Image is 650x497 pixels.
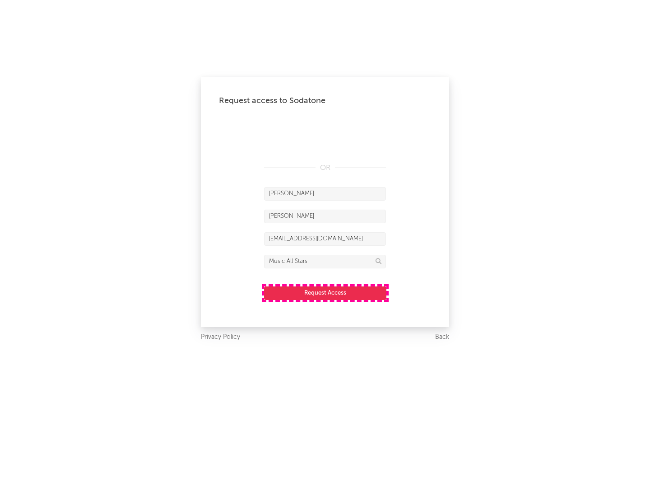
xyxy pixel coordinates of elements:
button: Request Access [264,286,386,300]
div: Request access to Sodatone [219,95,431,106]
input: First Name [264,187,386,201]
input: Last Name [264,210,386,223]
a: Back [435,332,449,343]
input: Division [264,255,386,268]
a: Privacy Policy [201,332,240,343]
input: Email [264,232,386,246]
div: OR [264,163,386,173]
